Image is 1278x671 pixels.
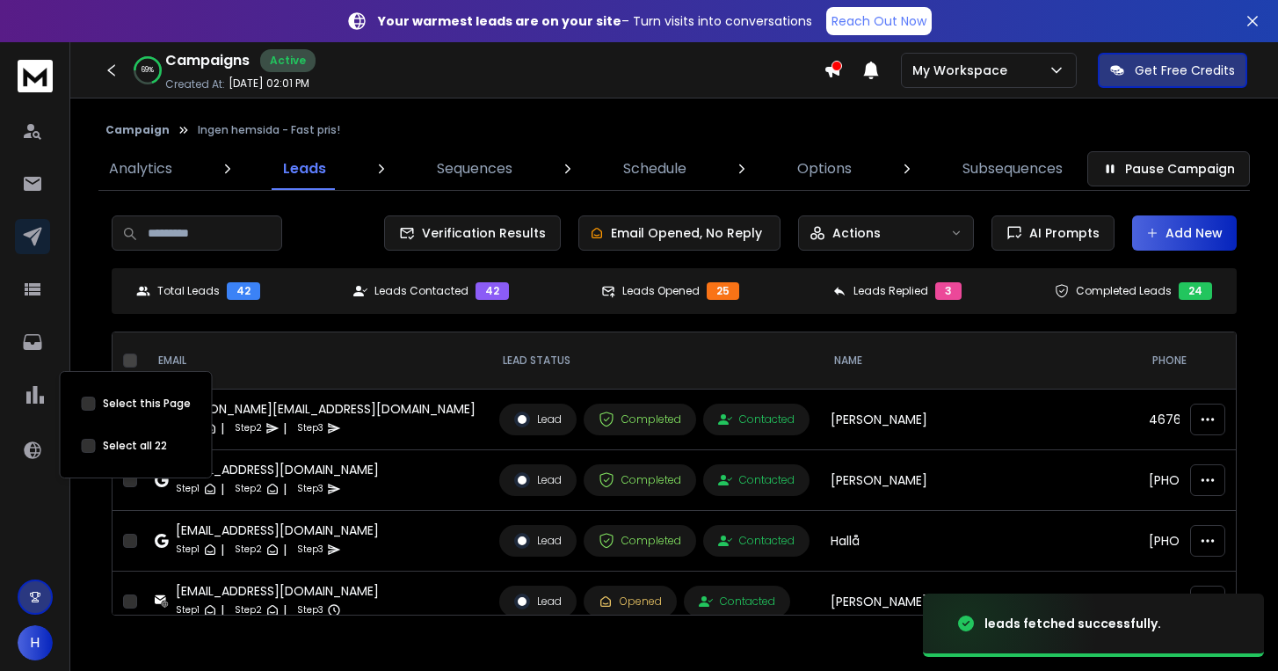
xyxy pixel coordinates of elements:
p: | [221,602,224,619]
td: [PHONE_NUMBER] [1138,572,1264,632]
label: Select all 22 [103,439,167,453]
p: Subsequences [962,158,1063,179]
p: Ingen hemsida - Fast pris! [198,123,340,137]
p: Step 2 [235,419,262,437]
p: Schedule [623,158,686,179]
h1: Campaigns [165,50,250,71]
img: logo [18,60,53,92]
p: Step 3 [297,602,323,619]
p: Options [797,158,852,179]
div: Contacted [718,534,795,548]
p: Step 2 [235,480,262,498]
td: Hallå [820,511,1138,572]
p: Reach Out Now [831,12,926,30]
span: AI Prompts [1022,224,1100,242]
p: [DATE] 02:01 PM [229,77,309,91]
p: | [221,480,224,498]
div: 3 [935,282,962,300]
button: H [18,625,53,660]
p: | [283,480,287,498]
div: 42 [476,282,509,300]
td: [PERSON_NAME] [820,572,1138,632]
p: Step 1 [176,541,200,558]
a: Options [787,148,862,190]
p: Actions [832,224,881,242]
strong: Your warmest leads are on your site [378,12,621,30]
a: Subsequences [952,148,1073,190]
div: Contacted [718,412,795,427]
p: Step 2 [235,602,262,619]
label: Select this Page [103,397,191,411]
a: Reach Out Now [826,7,932,35]
a: Schedule [613,148,697,190]
p: – Turn visits into conversations [378,12,812,30]
p: Leads Contacted [374,284,468,298]
p: Total Leads [157,284,220,298]
div: Contacted [699,594,775,609]
p: Created At: [165,77,225,91]
p: | [221,419,224,437]
button: Add New [1132,215,1237,251]
p: Sequences [437,158,512,179]
p: Analytics [109,158,172,179]
div: Lead [514,412,562,427]
p: Step 2 [235,541,262,558]
div: [PERSON_NAME][EMAIL_ADDRESS][DOMAIN_NAME] [176,400,476,418]
a: Analytics [98,148,183,190]
p: Step 3 [297,480,323,498]
p: My Workspace [912,62,1014,79]
a: Sequences [426,148,523,190]
td: [PERSON_NAME] [820,390,1138,450]
span: Verification Results [415,224,546,242]
td: [PHONE_NUMBER] [1138,450,1264,511]
div: 25 [707,282,739,300]
p: Email Opened, No Reply [611,224,762,242]
p: Leads Opened [622,284,700,298]
th: EMAIL [144,332,489,390]
p: Leads [283,158,326,179]
p: Step 1 [176,602,200,619]
button: AI Prompts [991,215,1115,251]
td: 46768180087 [1138,390,1264,450]
div: [EMAIL_ADDRESS][DOMAIN_NAME] [176,461,379,478]
button: Get Free Credits [1098,53,1247,88]
a: Leads [272,148,337,190]
div: [EMAIL_ADDRESS][DOMAIN_NAME] [176,582,379,600]
button: Pause Campaign [1087,151,1250,186]
p: | [283,541,287,558]
p: Step 3 [297,419,323,437]
div: Opened [599,594,662,609]
div: Completed [599,533,681,549]
div: Completed [599,412,681,427]
p: Get Free Credits [1135,62,1235,79]
p: | [283,419,287,437]
div: Lead [514,472,562,488]
button: Verification Results [384,215,561,251]
div: Contacted [718,473,795,487]
th: Phone [1138,332,1264,390]
p: Step 1 [176,480,200,498]
p: | [221,541,224,558]
th: NAME [820,332,1138,390]
div: Lead [514,594,562,609]
div: [EMAIL_ADDRESS][DOMAIN_NAME] [176,521,379,539]
p: Step 3 [297,541,323,558]
th: LEAD STATUS [489,332,820,390]
td: [PERSON_NAME] [820,450,1138,511]
div: Completed [599,472,681,488]
p: Completed Leads [1076,284,1172,298]
div: Active [260,49,316,72]
div: 24 [1179,282,1212,300]
p: | [283,602,287,619]
div: 42 [227,282,260,300]
p: 69 % [142,65,154,76]
div: leads fetched successfully. [984,615,1161,632]
button: Campaign [105,123,170,137]
td: [PHONE_NUMBER] [1138,511,1264,572]
p: Leads Replied [853,284,928,298]
div: Lead [514,533,562,549]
